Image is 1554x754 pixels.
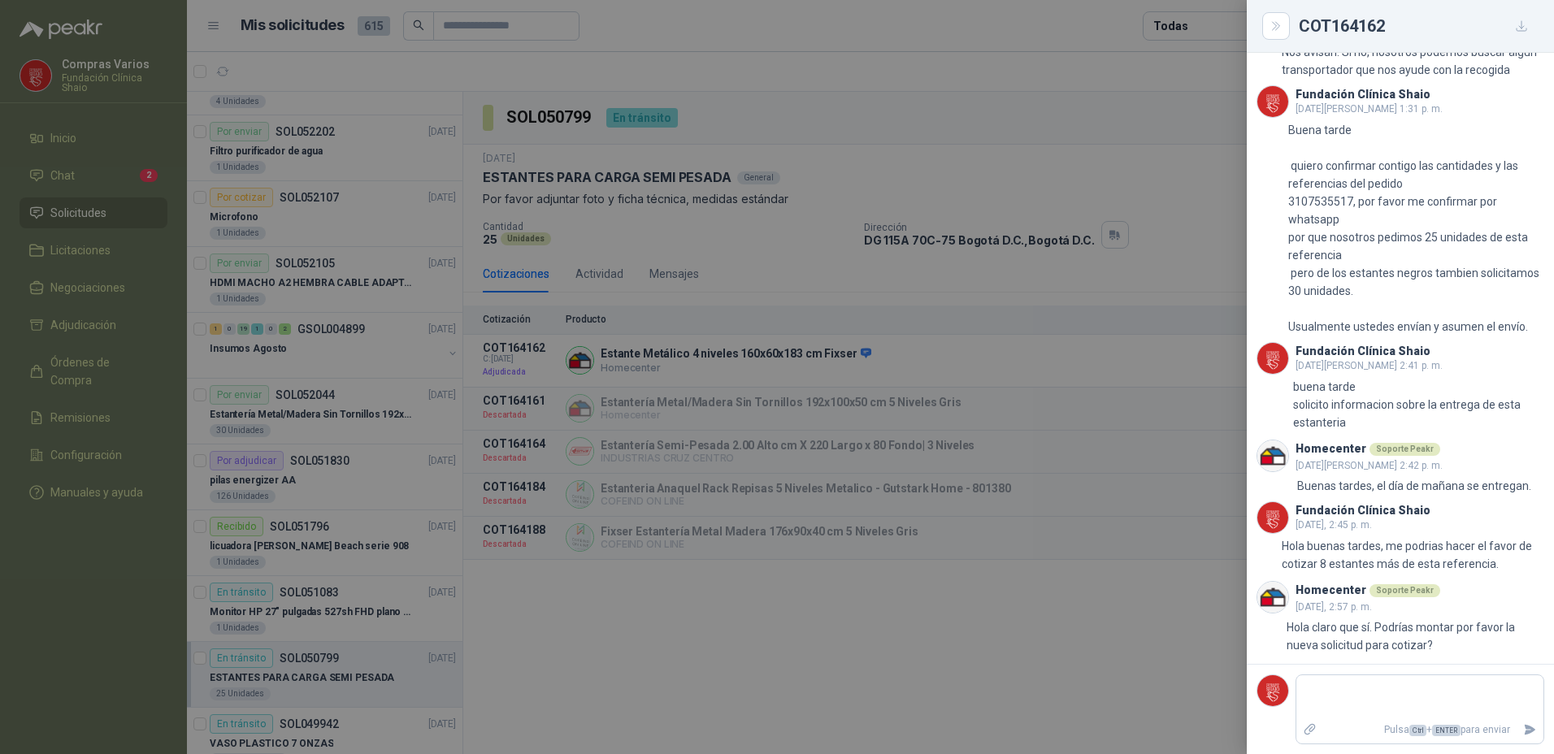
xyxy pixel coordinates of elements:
button: Close [1266,16,1286,36]
img: Company Logo [1257,343,1288,374]
h3: Fundación Clínica Shaio [1296,506,1430,515]
img: Company Logo [1257,582,1288,613]
h3: Homecenter [1296,586,1366,595]
label: Adjuntar archivos [1296,716,1324,744]
button: Enviar [1517,716,1543,744]
img: Company Logo [1257,440,1288,471]
p: Nos avisan. Si no, nosotros podemos buscar algún transportador que nos ayude con la recogida [1282,43,1544,79]
h3: Homecenter [1296,444,1366,453]
p: Hola buenas tardes, me podrias hacer el favor de cotizar 8 estantes más de esta referencia. [1282,537,1544,573]
div: COT164162 [1299,13,1534,39]
p: buena tarde solicito informacion sobre la entrega de esta estanteria [1293,378,1544,431]
span: [DATE][PERSON_NAME] 2:42 p. m. [1296,460,1443,471]
img: Company Logo [1257,86,1288,117]
span: [DATE][PERSON_NAME] 2:41 p. m. [1296,360,1443,371]
span: [DATE][PERSON_NAME] 1:31 p. m. [1296,103,1443,115]
span: Ctrl [1409,725,1426,736]
div: Soporte Peakr [1370,443,1440,456]
div: Soporte Peakr [1370,584,1440,597]
p: Buena tarde quiero confirmar contigo las cantidades y las referencias del pedido 3107535517, por ... [1288,121,1544,336]
span: ENTER [1432,725,1461,736]
img: Company Logo [1257,675,1288,706]
p: Pulsa + para enviar [1324,716,1517,744]
p: Hola claro que sí. Podrías montar por favor la nueva solicitud para cotizar? [1287,618,1544,654]
span: [DATE], 2:45 p. m. [1296,519,1372,531]
h3: Fundación Clínica Shaio [1296,347,1430,356]
span: [DATE], 2:57 p. m. [1296,601,1372,613]
img: Company Logo [1257,502,1288,533]
h3: Fundación Clínica Shaio [1296,90,1430,99]
p: Buenas tardes, el día de mañana se entregan. [1297,477,1531,495]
